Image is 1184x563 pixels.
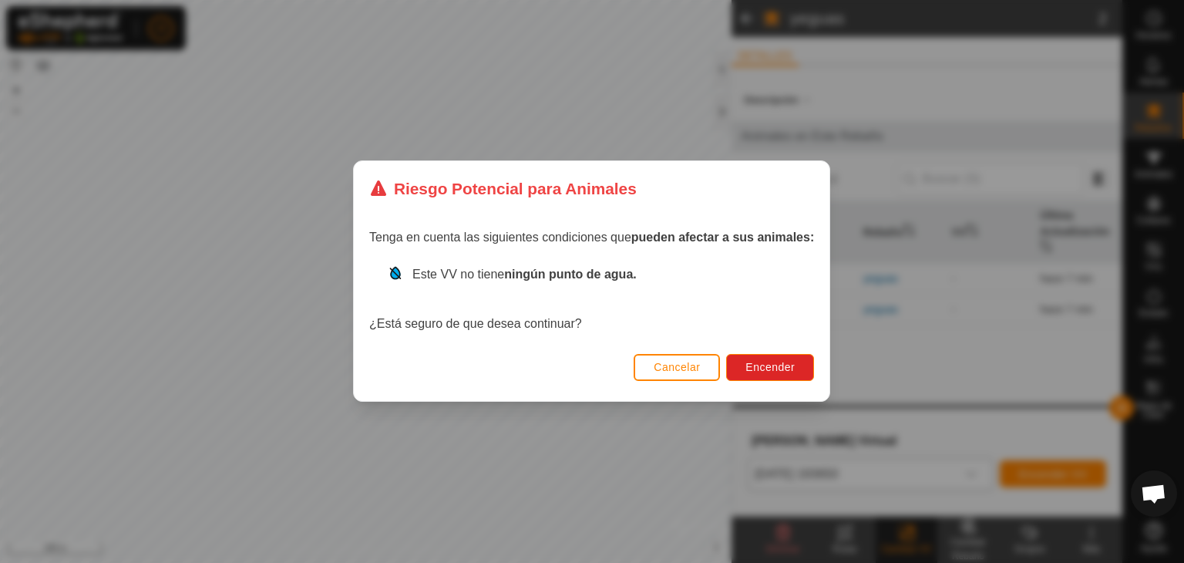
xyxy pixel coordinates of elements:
span: Tenga en cuenta las siguientes condiciones que [369,231,814,244]
button: Cancelar [634,354,721,381]
strong: pueden afectar a sus animales: [631,231,814,244]
strong: ningún punto de agua. [505,268,637,281]
span: Cancelar [654,362,701,374]
div: Chat abierto [1131,470,1177,517]
span: Este VV no tiene [412,268,637,281]
button: Encender [727,354,815,381]
div: Riesgo Potencial para Animales [369,177,637,201]
div: ¿Está seguro de que desea continuar? [369,266,814,334]
span: Encender [746,362,795,374]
